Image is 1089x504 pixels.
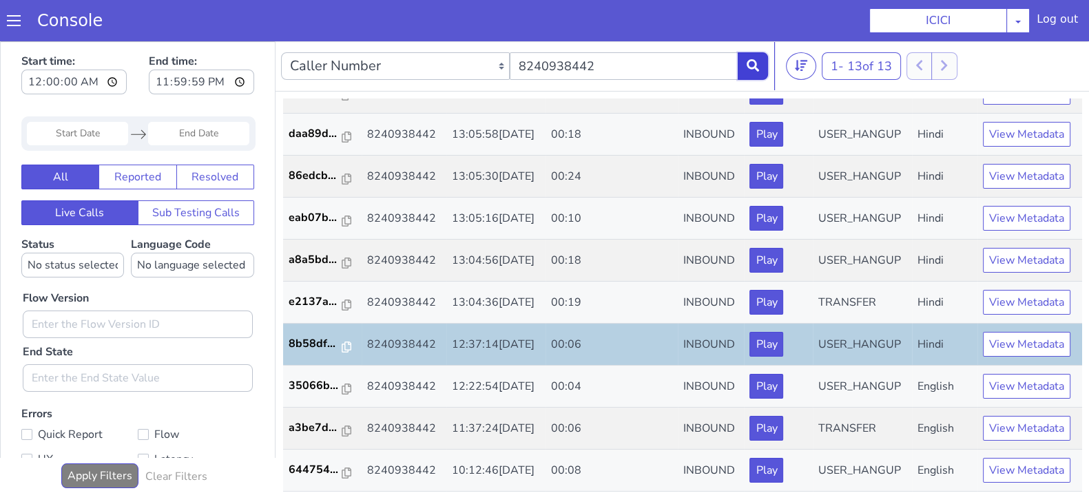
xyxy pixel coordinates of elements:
label: Latency [138,408,254,428]
p: a8a5bd... [289,210,342,227]
td: INBOUND [678,282,744,324]
button: Play [749,123,783,147]
a: 35066b... [289,336,356,353]
button: Play [749,291,783,315]
button: Play [749,249,783,273]
td: 00:08 [546,408,678,450]
td: English [912,366,977,408]
td: 12:22:54[DATE] [446,324,546,366]
p: daa89d... [289,84,342,101]
button: Play [749,81,783,105]
td: 13:05:58[DATE] [446,72,546,114]
span: 13 of 13 [847,17,892,33]
td: Hindi [912,198,977,240]
td: USER_HANGUP [813,324,912,366]
input: Enter the End State Value [23,323,253,350]
td: USER_HANGUP [813,198,912,240]
input: Start Date [27,81,128,104]
td: 8240938442 [362,282,446,324]
td: 10:12:46[DATE] [446,408,546,450]
td: INBOUND [678,366,744,408]
button: ICICI [869,8,1007,33]
select: Language Code [131,211,254,236]
p: 86edcb... [289,126,342,143]
td: 12:37:14[DATE] [446,282,546,324]
td: 8240938442 [362,324,446,366]
td: 8240938442 [362,72,446,114]
a: 86edcb... [289,126,356,143]
label: Flow Version [23,249,89,265]
button: Play [749,417,783,441]
button: Live Calls [21,159,138,184]
td: 11:37:24[DATE] [446,366,546,408]
td: 8240938442 [362,198,446,240]
td: INBOUND [678,72,744,114]
td: 00:19 [546,240,678,282]
td: 00:18 [546,198,678,240]
td: INBOUND [678,198,744,240]
select: Status [21,211,124,236]
button: View Metadata [983,333,1070,357]
td: USER_HANGUP [813,156,912,198]
button: View Metadata [983,123,1070,147]
input: Enter the Caller Number [510,11,738,39]
td: 8240938442 [362,114,446,156]
label: Quick Report [21,384,138,403]
label: Status [21,196,124,236]
p: 8b58df... [289,294,342,311]
button: View Metadata [983,417,1070,441]
td: Hindi [912,72,977,114]
td: Hindi [912,114,977,156]
p: a3be7d... [289,378,342,395]
td: 13:05:16[DATE] [446,156,546,198]
button: Sub Testing Calls [138,159,255,184]
p: e2137a... [289,252,342,269]
td: TRANSFER [813,366,912,408]
td: INBOUND [678,114,744,156]
a: a3be7d... [289,378,356,395]
a: e2137a... [289,252,356,269]
td: 13:04:36[DATE] [446,240,546,282]
a: 644754... [289,420,356,437]
button: Reported [98,123,176,148]
input: End Date [148,81,249,104]
td: 00:06 [546,282,678,324]
button: View Metadata [983,249,1070,273]
button: Play [749,207,783,231]
td: 8240938442 [362,366,446,408]
label: End time: [149,8,254,57]
button: View Metadata [983,291,1070,315]
a: Console [21,11,119,30]
td: USER_HANGUP [813,72,912,114]
label: Flow [138,384,254,403]
td: 8240938442 [362,240,446,282]
a: a8a5bd... [289,210,356,227]
td: Hindi [912,156,977,198]
button: View Metadata [983,81,1070,105]
button: Resolved [176,123,254,148]
label: End State [23,302,73,319]
td: 8240938442 [362,156,446,198]
a: 8b58df... [289,294,356,311]
p: 35066b... [289,336,342,353]
input: Start time: [21,28,127,53]
button: Play [749,333,783,357]
td: English [912,324,977,366]
button: Apply Filters [61,422,138,447]
td: INBOUND [678,324,744,366]
td: 13:05:30[DATE] [446,114,546,156]
td: USER_HANGUP [813,114,912,156]
td: INBOUND [678,408,744,450]
td: TRANSFER [813,240,912,282]
a: eab07b... [289,168,356,185]
td: INBOUND [678,240,744,282]
td: Hindi [912,240,977,282]
td: USER_HANGUP [813,282,912,324]
p: 644754... [289,420,342,437]
td: USER_HANGUP [813,408,912,450]
label: UX [21,408,138,428]
td: INBOUND [678,156,744,198]
td: 00:24 [546,114,678,156]
button: Play [749,165,783,189]
td: 00:06 [546,366,678,408]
